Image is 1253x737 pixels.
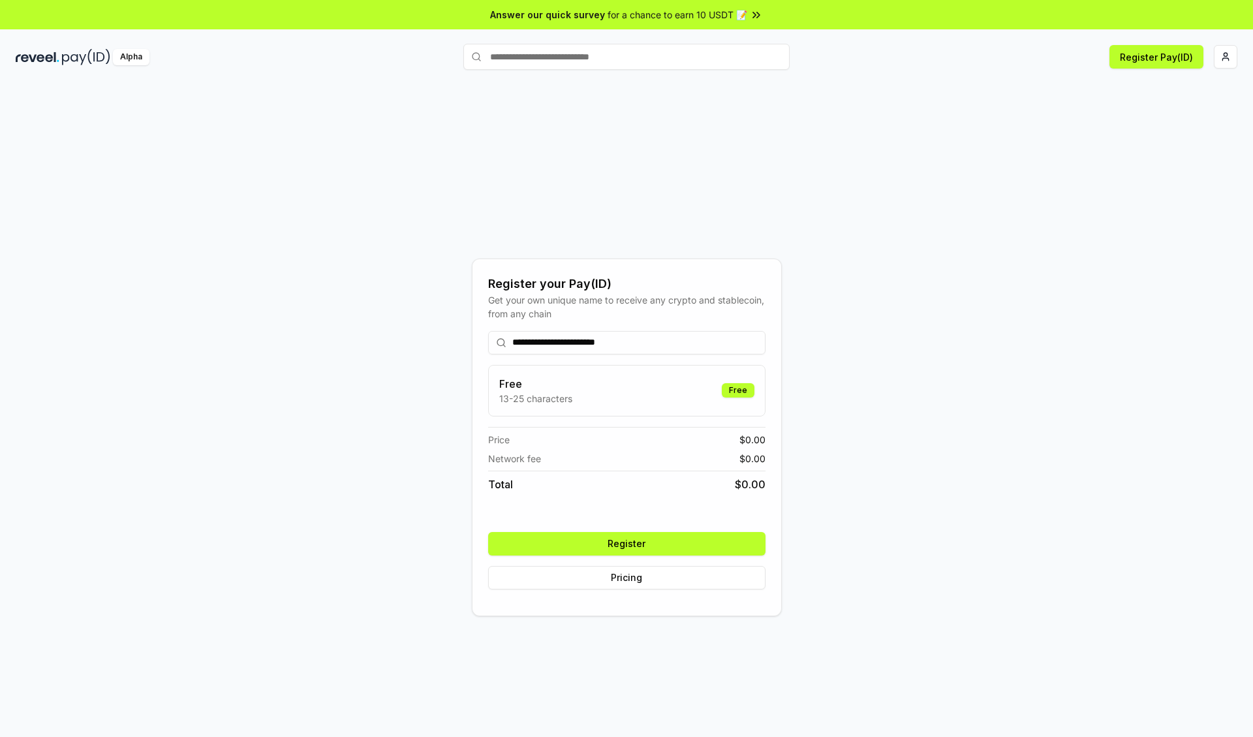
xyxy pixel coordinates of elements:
[490,8,605,22] span: Answer our quick survey
[735,477,766,492] span: $ 0.00
[62,49,110,65] img: pay_id
[488,477,513,492] span: Total
[739,452,766,465] span: $ 0.00
[488,275,766,293] div: Register your Pay(ID)
[488,452,541,465] span: Network fee
[113,49,149,65] div: Alpha
[499,392,572,405] p: 13-25 characters
[608,8,747,22] span: for a chance to earn 10 USDT 📝
[488,433,510,447] span: Price
[722,383,754,398] div: Free
[488,566,766,589] button: Pricing
[16,49,59,65] img: reveel_dark
[739,433,766,447] span: $ 0.00
[488,293,766,321] div: Get your own unique name to receive any crypto and stablecoin, from any chain
[499,376,572,392] h3: Free
[1109,45,1203,69] button: Register Pay(ID)
[488,532,766,556] button: Register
